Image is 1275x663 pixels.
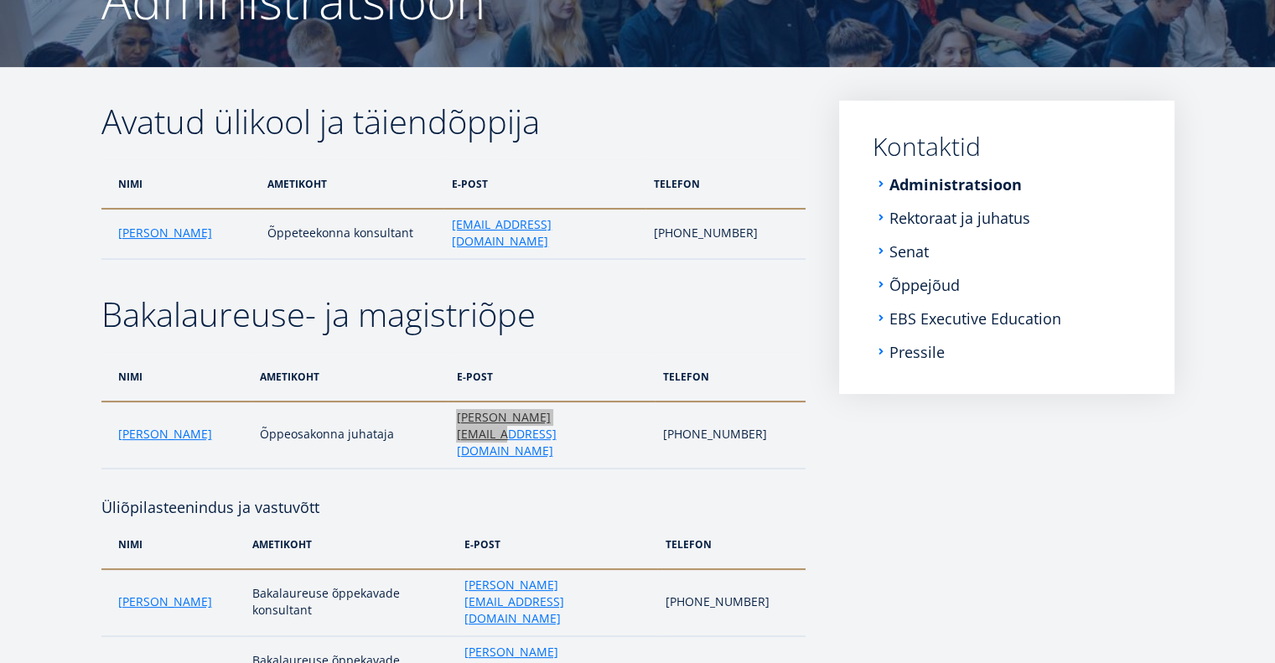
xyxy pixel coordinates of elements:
[244,520,456,569] th: ametikoht
[873,134,1141,159] a: Kontaktid
[645,159,805,209] th: telefon
[655,401,806,469] td: [PHONE_NUMBER]
[456,520,657,569] th: e-post
[657,569,805,636] td: [PHONE_NUMBER]
[464,577,649,627] a: [PERSON_NAME][EMAIL_ADDRESS][DOMAIN_NAME]
[101,159,259,209] th: nimi
[645,209,805,259] td: [PHONE_NUMBER]
[889,277,960,293] a: Õppejõud
[251,352,448,401] th: ametikoht
[889,344,945,360] a: Pressile
[244,569,456,636] td: Bakalaureuse õppekavade konsultant
[101,352,251,401] th: nimi
[443,159,645,209] th: e-post
[452,216,637,250] a: [EMAIL_ADDRESS][DOMAIN_NAME]
[889,310,1061,327] a: EBS Executive Education
[118,593,212,610] a: [PERSON_NAME]
[448,352,654,401] th: e-post
[655,352,806,401] th: telefon
[101,469,806,520] h4: Üliõpilasteenindus ja vastuvõtt
[657,520,805,569] th: telefon
[101,293,806,335] h2: Bakalaureuse- ja magistriõpe
[889,243,929,260] a: Senat
[889,210,1030,226] a: Rektoraat ja juhatus
[259,209,443,259] td: Õppeteekonna konsultant
[456,409,645,459] a: [PERSON_NAME][EMAIL_ADDRESS][DOMAIN_NAME]
[101,520,244,569] th: nimi
[118,225,212,241] a: [PERSON_NAME]
[889,176,1022,193] a: Administratsioon
[251,401,448,469] td: Õppeosakonna juhataja
[101,101,806,142] h2: Avatud ülikool ja täiendõppija
[259,159,443,209] th: ametikoht
[118,426,212,443] a: [PERSON_NAME]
